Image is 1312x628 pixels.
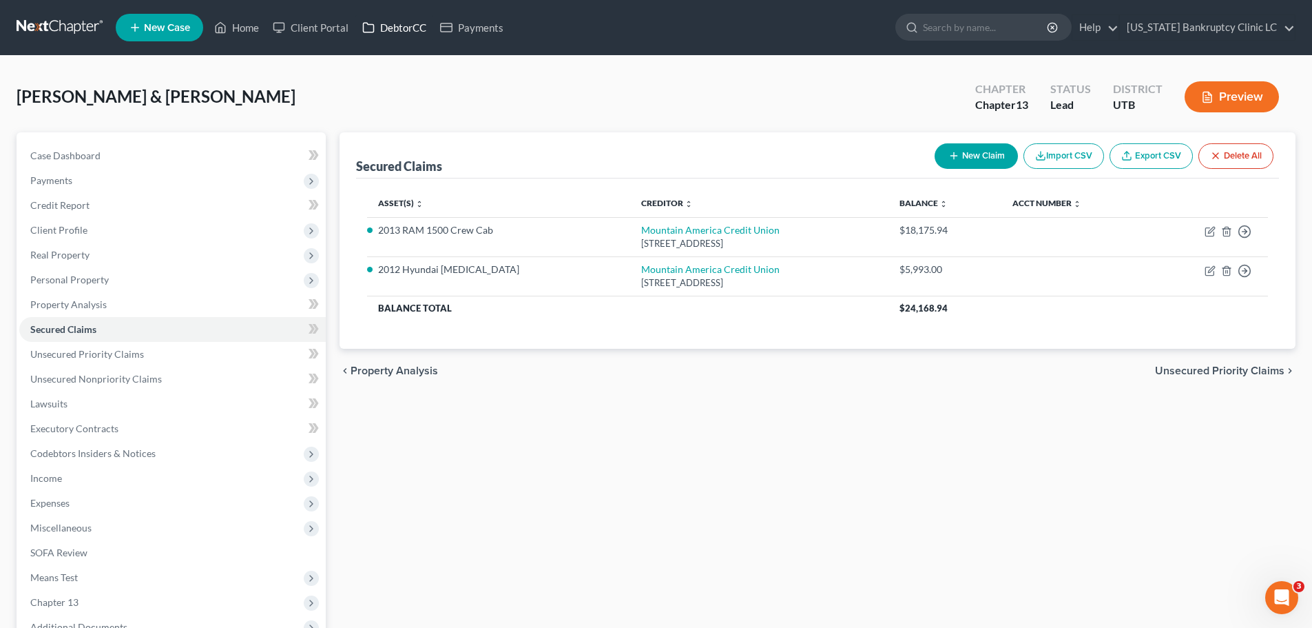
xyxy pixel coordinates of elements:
span: New Case [144,23,190,33]
div: Lead [1050,97,1091,113]
a: Client Portal [266,15,355,40]
span: Miscellaneous [30,522,92,534]
div: $18,175.94 [899,223,990,237]
div: District [1113,81,1163,97]
a: Credit Report [19,193,326,218]
i: unfold_more [685,200,693,208]
span: Secured Claims [30,323,96,335]
span: 13 [1016,98,1028,111]
div: Secured Claims [356,158,442,174]
a: Property Analysis [19,292,326,317]
span: Case Dashboard [30,150,101,161]
div: Chapter [975,81,1028,97]
span: Executory Contracts [30,423,118,434]
a: Balance unfold_more [899,198,948,208]
a: Lawsuits [19,392,326,416]
div: UTB [1113,97,1163,113]
span: Means Test [30,571,78,583]
iframe: Intercom live chat [1265,581,1298,614]
a: Secured Claims [19,317,326,342]
div: Chapter [975,97,1028,113]
span: Personal Property [30,274,109,285]
span: Lawsuits [30,398,67,409]
span: Client Profile [30,224,87,236]
span: Property Analysis [30,298,107,310]
span: 3 [1293,581,1304,592]
i: unfold_more [415,200,424,208]
span: Payments [30,174,72,186]
span: Expenses [30,497,70,509]
span: Unsecured Priority Claims [30,348,144,360]
div: [STREET_ADDRESS] [641,237,877,250]
span: Credit Report [30,199,90,211]
span: Real Property [30,249,90,261]
i: chevron_right [1284,365,1295,376]
button: Import CSV [1023,143,1104,169]
a: Mountain America Credit Union [641,263,780,275]
span: Income [30,472,62,484]
a: SOFA Review [19,540,326,565]
a: Unsecured Priority Claims [19,342,326,367]
a: Acct Number unfold_more [1012,198,1081,208]
a: Case Dashboard [19,143,326,168]
span: Chapter 13 [30,596,79,608]
a: Mountain America Credit Union [641,224,780,236]
a: [US_STATE] Bankruptcy Clinic LC [1120,15,1295,40]
i: unfold_more [1073,200,1081,208]
li: 2013 RAM 1500 Crew Cab [378,223,619,237]
a: DebtorCC [355,15,433,40]
a: Payments [433,15,510,40]
input: Search by name... [923,14,1049,40]
span: SOFA Review [30,547,87,558]
button: chevron_left Property Analysis [340,365,438,376]
button: Unsecured Priority Claims chevron_right [1155,365,1295,376]
span: [PERSON_NAME] & [PERSON_NAME] [17,86,295,106]
a: Asset(s) unfold_more [378,198,424,208]
a: Home [207,15,266,40]
li: 2012 Hyundai [MEDICAL_DATA] [378,263,619,276]
button: Preview [1185,81,1279,112]
span: Unsecured Nonpriority Claims [30,373,162,385]
a: Help [1072,15,1118,40]
div: [STREET_ADDRESS] [641,276,877,290]
button: Delete All [1198,143,1273,169]
span: Property Analysis [351,365,438,376]
i: unfold_more [939,200,948,208]
th: Balance Total [367,296,888,321]
span: Codebtors Insiders & Notices [30,447,156,459]
i: chevron_left [340,365,351,376]
a: Creditor unfold_more [641,198,693,208]
button: New Claim [935,143,1018,169]
a: Export CSV [1110,143,1193,169]
div: $5,993.00 [899,263,990,276]
a: Unsecured Nonpriority Claims [19,367,326,392]
a: Executory Contracts [19,416,326,441]
span: $24,168.94 [899,303,948,314]
div: Status [1050,81,1091,97]
span: Unsecured Priority Claims [1155,365,1284,376]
